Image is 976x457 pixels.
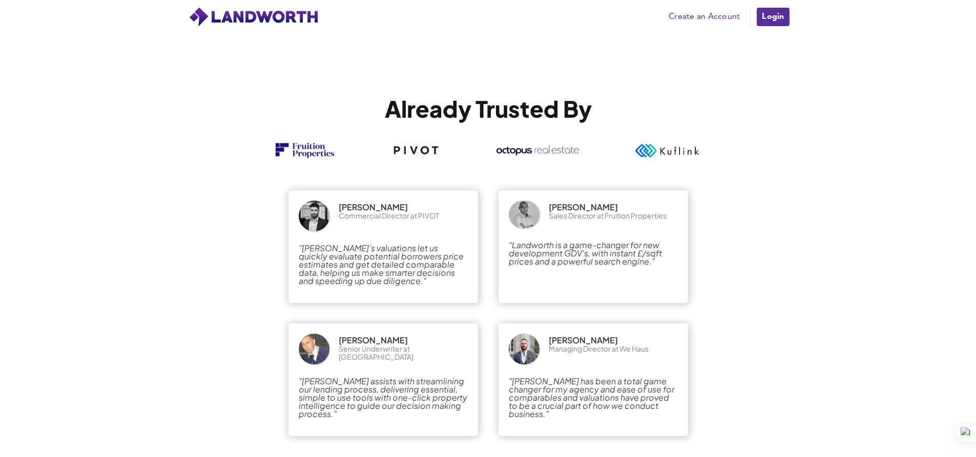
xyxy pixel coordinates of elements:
img: AriseHealth logo [274,141,335,160]
img: 2020INC logo [496,145,579,156]
div: [PERSON_NAME] [339,203,408,211]
div: [PERSON_NAME] [549,336,618,344]
em: "[PERSON_NAME] has been a total game changer for my agency and ease of use for comparables and va... [509,376,674,419]
a: Create an Account [663,9,745,25]
img: OE logo [389,141,443,160]
a: Login [756,7,790,27]
div: [PERSON_NAME] [339,336,408,344]
div: Sales Director at Fruition Properties [549,211,667,220]
div: Already Trusted By [247,77,729,120]
div: Senior Underwriter at [GEOGRAPHIC_DATA] [339,344,468,361]
em: "[PERSON_NAME]’s valuations let us quickly evaluate potential borrowers price estimates and get d... [299,243,464,286]
div: Commercial Director at PIVOT [339,211,439,220]
div: Managing Director at We Haus [549,344,649,353]
img: Ephicient logo [633,141,702,160]
em: "Landworth is a game-changer for new development GDV's, with instant £/sqft prices and a powerful... [509,240,662,267]
div: [PERSON_NAME]​​​​ [549,203,618,211]
em: "[PERSON_NAME] assists with streamlining our lending process, delivering essential, simple to use... [299,376,467,419]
